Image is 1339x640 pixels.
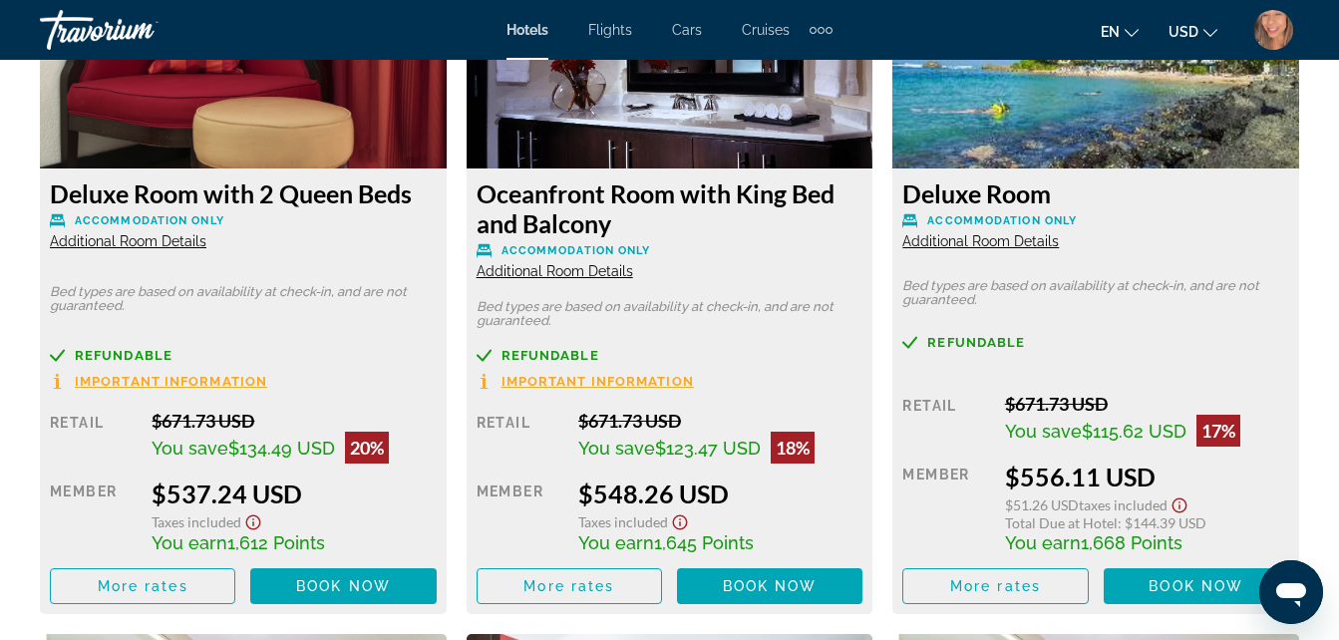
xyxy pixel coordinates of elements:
[477,373,694,390] button: Important Information
[677,568,862,604] button: Book now
[1169,17,1217,46] button: Change currency
[50,285,437,313] p: Bed types are based on availability at check-in, and are not guaranteed.
[578,438,655,459] span: You save
[50,568,235,604] button: More rates
[477,410,563,464] div: Retail
[477,178,863,238] h3: Oceanfront Room with King Bed and Balcony
[1247,9,1299,51] button: User Menu
[588,22,632,38] a: Flights
[902,462,989,553] div: Member
[927,214,1077,227] span: Accommodation Only
[1101,24,1120,40] span: en
[654,532,754,553] span: 1,645 Points
[902,393,989,447] div: Retail
[742,22,790,38] a: Cruises
[506,22,548,38] a: Hotels
[50,373,267,390] button: Important Information
[771,432,815,464] div: 18%
[1005,514,1289,531] div: : $144.39 USD
[578,479,862,508] div: $548.26 USD
[523,578,614,594] span: More rates
[1168,491,1191,514] button: Show Taxes and Fees disclaimer
[1149,578,1243,594] span: Book now
[152,513,241,530] span: Taxes included
[672,22,702,38] a: Cars
[227,532,325,553] span: 1,612 Points
[1005,514,1118,531] span: Total Due at Hotel
[152,410,436,432] div: $671.73 USD
[578,513,668,530] span: Taxes included
[477,263,633,279] span: Additional Room Details
[578,410,862,432] div: $671.73 USD
[1005,421,1082,442] span: You save
[502,244,651,257] span: Accommodation Only
[228,438,335,459] span: $134.49 USD
[152,532,227,553] span: You earn
[1082,421,1186,442] span: $115.62 USD
[1101,17,1139,46] button: Change language
[345,432,389,464] div: 20%
[75,349,172,362] span: Refundable
[75,375,267,388] span: Important Information
[50,233,206,249] span: Additional Room Details
[1196,415,1240,447] div: 17%
[40,4,239,56] a: Travorium
[477,348,863,363] a: Refundable
[152,479,436,508] div: $537.24 USD
[98,578,188,594] span: More rates
[950,578,1041,594] span: More rates
[296,578,391,594] span: Book now
[1005,393,1289,415] div: $671.73 USD
[1005,496,1079,513] span: $51.26 USD
[50,410,137,464] div: Retail
[1005,532,1081,553] span: You earn
[477,479,563,553] div: Member
[1081,532,1182,553] span: 1,668 Points
[1253,10,1293,50] img: Z
[1259,560,1323,624] iframe: Button to launch messaging window
[902,568,1088,604] button: More rates
[502,375,694,388] span: Important Information
[477,300,863,328] p: Bed types are based on availability at check-in, and are not guaranteed.
[902,279,1289,307] p: Bed types are based on availability at check-in, and are not guaranteed.
[810,14,833,46] button: Extra navigation items
[1169,24,1198,40] span: USD
[50,348,437,363] a: Refundable
[250,568,436,604] button: Book now
[50,178,437,208] h3: Deluxe Room with 2 Queen Beds
[723,578,818,594] span: Book now
[902,178,1289,208] h3: Deluxe Room
[477,568,662,604] button: More rates
[668,508,692,531] button: Show Taxes and Fees disclaimer
[1104,568,1289,604] button: Book now
[902,335,1289,350] a: Refundable
[502,349,599,362] span: Refundable
[655,438,761,459] span: $123.47 USD
[1079,496,1168,513] span: Taxes included
[1005,462,1289,491] div: $556.11 USD
[152,438,228,459] span: You save
[75,214,224,227] span: Accommodation Only
[927,336,1025,349] span: Refundable
[902,233,1059,249] span: Additional Room Details
[50,479,137,553] div: Member
[241,508,265,531] button: Show Taxes and Fees disclaimer
[578,532,654,553] span: You earn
